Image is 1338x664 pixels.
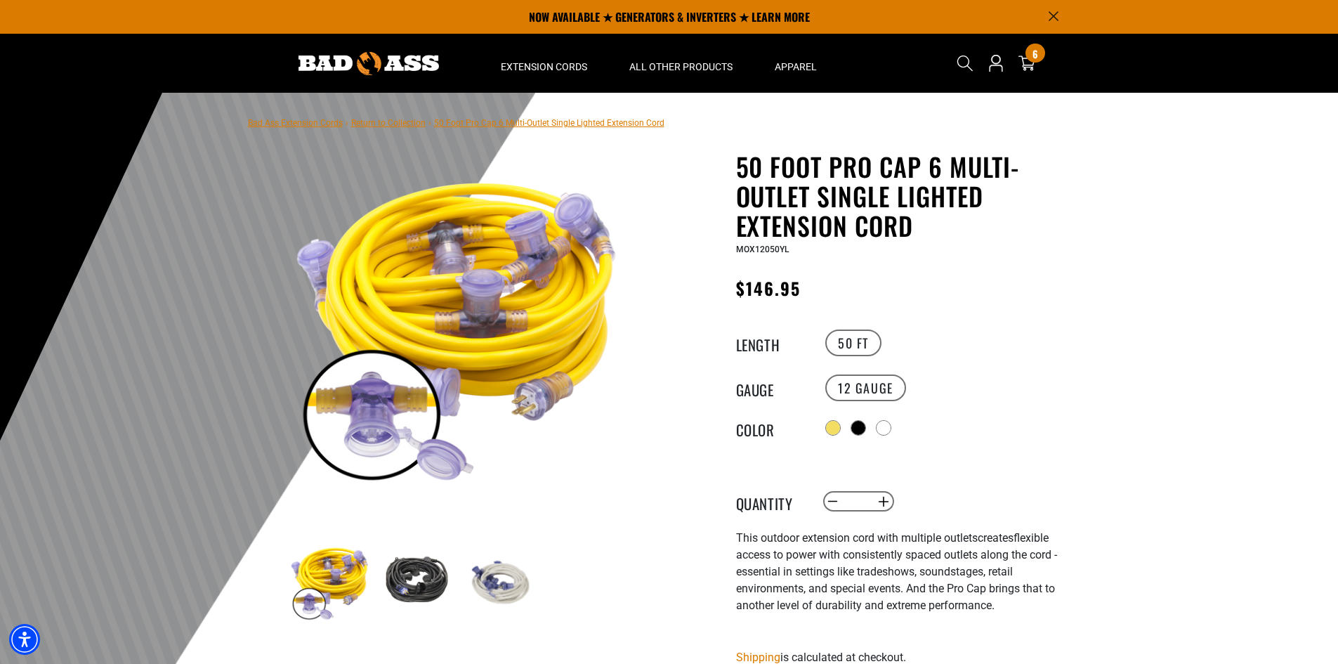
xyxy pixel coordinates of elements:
[289,155,628,493] img: yellow
[754,34,838,93] summary: Apparel
[825,375,906,401] label: 12 GAUGE
[978,531,1014,545] span: creates
[428,118,431,128] span: ›
[374,541,456,623] img: black
[736,152,1080,240] h1: 50 Foot Pro Cap 6 Multi-Outlet Single Lighted Extension Cord
[299,52,439,75] img: Bad Ass Extension Cords
[346,118,348,128] span: ›
[9,624,40,655] div: Accessibility Menu
[248,118,343,128] a: Bad Ass Extension Cords
[736,419,806,437] legend: Color
[775,60,817,73] span: Apparel
[248,114,664,131] nav: breadcrumbs
[351,118,426,128] a: Return to Collection
[736,275,801,301] span: $146.95
[736,379,806,397] legend: Gauge
[736,334,806,352] legend: Length
[736,493,806,511] label: Quantity
[825,330,881,356] label: 50 FT
[736,651,780,664] a: Shipping
[480,34,608,93] summary: Extension Cords
[608,34,754,93] summary: All Other Products
[501,60,587,73] span: Extension Cords
[736,531,978,545] span: This outdoor extension cord with multiple outlets
[1032,48,1038,59] span: 6
[459,541,541,623] img: white
[736,245,789,254] span: MOX12050YL
[629,60,733,73] span: All Other Products
[434,118,664,128] span: 50 Foot Pro Cap 6 Multi-Outlet Single Lighted Extension Cord
[736,530,1080,614] p: flexible access to power with consistently spaced outlets along the cord - essential in settings ...
[954,52,976,74] summary: Search
[289,541,371,623] img: yellow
